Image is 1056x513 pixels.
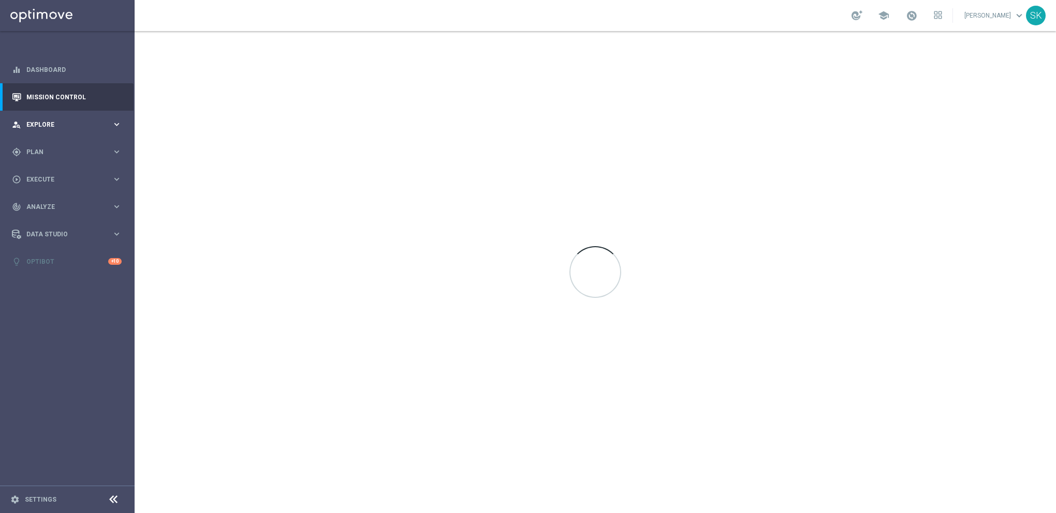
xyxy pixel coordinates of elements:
span: Plan [26,149,112,155]
button: play_circle_outline Execute keyboard_arrow_right [11,175,122,184]
a: [PERSON_NAME]keyboard_arrow_down [963,8,1026,23]
div: Plan [12,147,112,157]
i: keyboard_arrow_right [112,147,122,157]
button: track_changes Analyze keyboard_arrow_right [11,203,122,211]
div: SK [1026,6,1046,25]
button: Mission Control [11,93,122,101]
i: lightbulb [12,257,21,266]
i: keyboard_arrow_right [112,229,122,239]
i: track_changes [12,202,21,212]
button: person_search Explore keyboard_arrow_right [11,120,122,129]
button: gps_fixed Plan keyboard_arrow_right [11,148,122,156]
i: equalizer [12,65,21,74]
div: +10 [108,258,122,265]
i: gps_fixed [12,147,21,157]
div: Data Studio [12,230,112,239]
a: Optibot [26,248,108,275]
i: keyboard_arrow_right [112,174,122,184]
span: keyboard_arrow_down [1014,10,1025,21]
button: Data Studio keyboard_arrow_right [11,230,122,238]
span: Data Studio [26,231,112,237]
div: Mission Control [12,83,122,111]
i: keyboard_arrow_right [112,202,122,212]
button: equalizer Dashboard [11,66,122,74]
div: Optibot [12,248,122,275]
button: lightbulb Optibot +10 [11,258,122,266]
span: Explore [26,122,112,128]
div: Explore [12,120,112,129]
span: school [878,10,889,21]
span: Execute [26,176,112,183]
i: person_search [12,120,21,129]
div: Execute [12,175,112,184]
a: Dashboard [26,56,122,83]
span: Analyze [26,204,112,210]
div: Dashboard [12,56,122,83]
i: settings [10,495,20,504]
a: Settings [25,496,56,503]
div: Analyze [12,202,112,212]
a: Mission Control [26,83,122,111]
i: keyboard_arrow_right [112,119,122,129]
i: play_circle_outline [12,175,21,184]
